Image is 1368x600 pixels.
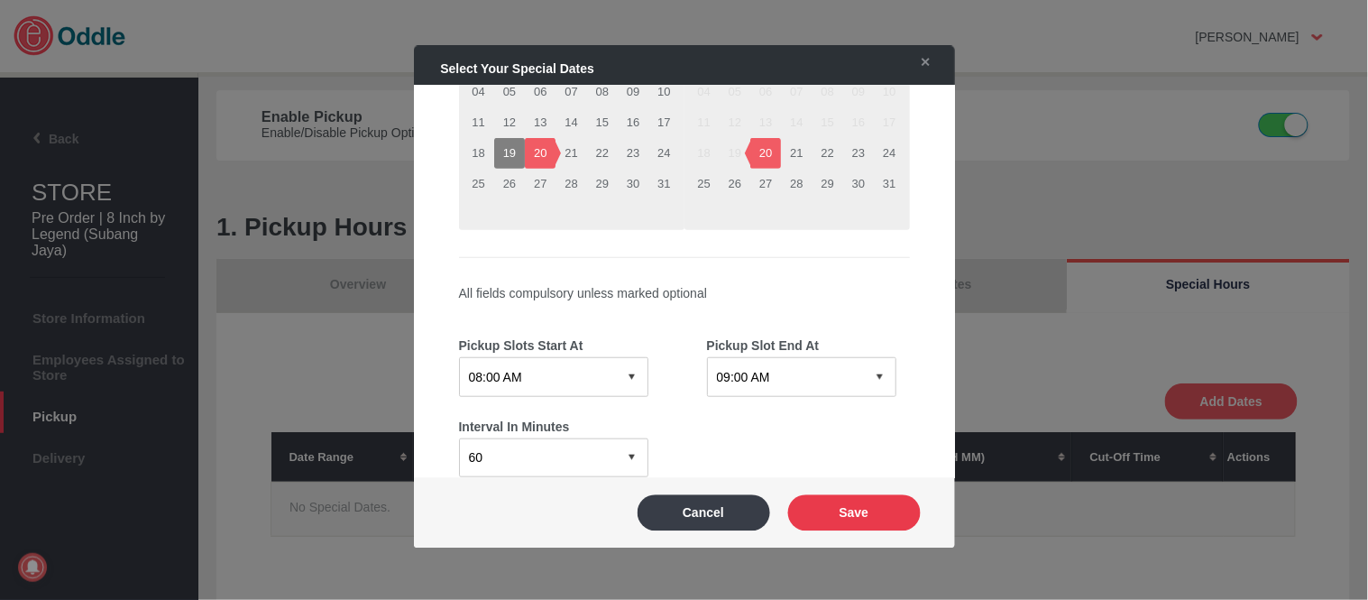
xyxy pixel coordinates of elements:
[618,106,648,137] td: 16
[464,168,494,198] td: 25
[720,137,750,168] td: 19
[638,494,770,531] button: Cancel
[781,106,812,137] td: 14
[720,106,750,137] td: 12
[788,494,921,531] button: Save
[494,168,525,198] td: 26
[618,76,648,106] td: 09
[843,106,874,137] td: 16
[525,106,555,137] td: 13
[781,168,812,198] td: 28
[750,106,781,137] td: 13
[874,106,904,137] td: 17
[459,338,662,353] h4: Pickup Slots Start At
[648,76,679,106] td: 10
[689,168,720,198] td: 25
[813,168,843,198] td: 29
[423,52,894,85] div: Select Your Special Dates
[843,137,874,168] td: 23
[781,76,812,106] td: 07
[587,76,618,106] td: 08
[874,137,904,168] td: 24
[843,168,874,198] td: 30
[648,168,679,198] td: 31
[494,76,525,106] td: 05
[813,106,843,137] td: 15
[781,137,812,168] td: 21
[689,76,720,106] td: 04
[689,106,720,137] td: 11
[707,338,910,353] h4: Pickup Slot End At
[750,76,781,106] td: 06
[525,168,555,198] td: 27
[689,137,720,168] td: 18
[555,168,586,198] td: 28
[618,168,648,198] td: 30
[555,76,586,106] td: 07
[494,137,525,168] td: 19
[494,106,525,137] td: 12
[464,106,494,137] td: 11
[720,76,750,106] td: 05
[813,137,843,168] td: 22
[464,137,494,168] td: 18
[843,76,874,106] td: 09
[464,76,494,106] td: 04
[874,76,904,106] td: 10
[618,137,648,168] td: 23
[555,137,586,168] td: 21
[720,168,750,198] td: 26
[813,76,843,106] td: 08
[459,285,910,300] p: All fields compulsory unless marked optional
[555,106,586,137] td: 14
[648,137,679,168] td: 24
[750,168,781,198] td: 27
[874,168,904,198] td: 31
[750,137,781,168] td: 20
[587,137,618,168] td: 22
[903,46,941,78] a: ✕
[587,106,618,137] td: 15
[459,419,910,433] h4: Interval In Minutes
[525,137,555,168] td: 20
[525,76,555,106] td: 06
[587,168,618,198] td: 29
[648,106,679,137] td: 17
